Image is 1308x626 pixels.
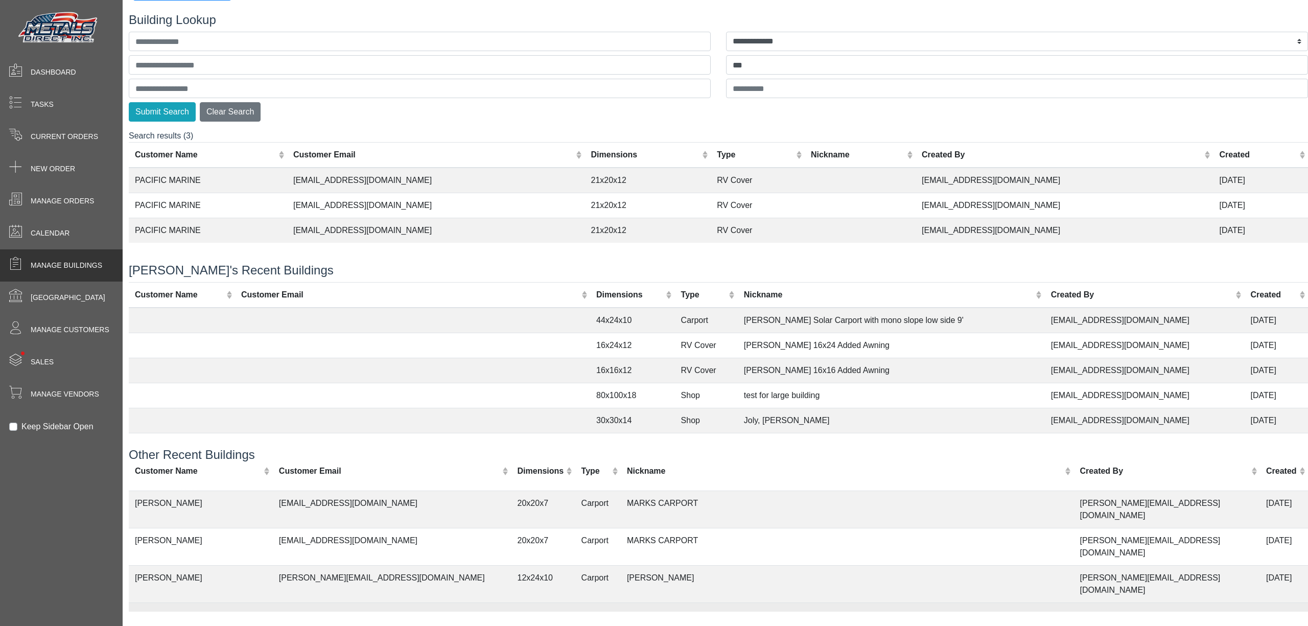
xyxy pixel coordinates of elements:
[31,164,75,174] span: New Order
[31,324,109,335] span: Manage Customers
[590,358,675,383] td: 16x16x12
[31,131,98,142] span: Current Orders
[129,13,1308,28] h4: Building Lookup
[129,130,1308,251] div: Search results (3)
[575,491,621,528] td: Carport
[1045,408,1245,433] td: [EMAIL_ADDRESS][DOMAIN_NAME]
[1220,149,1297,161] div: Created
[129,448,1308,462] h4: Other Recent Buildings
[31,260,102,271] span: Manage Buildings
[31,292,105,303] span: [GEOGRAPHIC_DATA]
[681,289,727,301] div: Type
[1245,408,1308,433] td: [DATE]
[1051,289,1233,301] div: Created By
[31,389,99,400] span: Manage Vendors
[1080,465,1249,477] div: Created By
[129,263,1308,278] h4: [PERSON_NAME]'s Recent Buildings
[31,196,94,206] span: Manage Orders
[1260,491,1308,528] td: [DATE]
[1213,218,1308,243] td: [DATE]
[293,149,573,161] div: Customer Email
[1045,308,1245,333] td: [EMAIL_ADDRESS][DOMAIN_NAME]
[273,491,511,528] td: [EMAIL_ADDRESS][DOMAIN_NAME]
[738,333,1045,358] td: [PERSON_NAME] 16x24 Added Awning
[575,528,621,565] td: Carport
[916,168,1213,193] td: [EMAIL_ADDRESS][DOMAIN_NAME]
[711,218,805,243] td: RV Cover
[1045,333,1245,358] td: [EMAIL_ADDRESS][DOMAIN_NAME]
[511,528,575,565] td: 20x20x7
[738,358,1045,383] td: [PERSON_NAME] 16x16 Added Awning
[621,491,1074,528] td: MARKS CARPORT
[129,193,287,218] td: PACIFIC MARINE
[518,465,564,477] div: Dimensions
[744,289,1034,301] div: Nickname
[287,218,585,243] td: [EMAIL_ADDRESS][DOMAIN_NAME]
[738,308,1045,333] td: [PERSON_NAME] Solar Carport with mono slope low side 9'
[31,99,54,110] span: Tasks
[31,67,76,78] span: Dashboard
[1074,528,1260,565] td: [PERSON_NAME][EMAIL_ADDRESS][DOMAIN_NAME]
[135,465,261,477] div: Customer Name
[585,218,711,243] td: 21x20x12
[511,491,575,528] td: 20x20x7
[675,308,738,333] td: Carport
[1045,383,1245,408] td: [EMAIL_ADDRESS][DOMAIN_NAME]
[287,168,585,193] td: [EMAIL_ADDRESS][DOMAIN_NAME]
[675,383,738,408] td: Shop
[241,289,579,301] div: Customer Email
[675,358,738,383] td: RV Cover
[1245,383,1308,408] td: [DATE]
[585,168,711,193] td: 21x20x12
[273,565,511,602] td: [PERSON_NAME][EMAIL_ADDRESS][DOMAIN_NAME]
[627,465,1062,477] div: Nickname
[15,9,102,47] img: Metals Direct Inc Logo
[575,565,621,602] td: Carport
[621,528,1074,565] td: MARKS CARPORT
[711,168,805,193] td: RV Cover
[129,433,235,458] td: [PERSON_NAME]
[1260,528,1308,565] td: [DATE]
[511,565,575,602] td: 12x24x10
[1260,565,1308,602] td: [DATE]
[129,168,287,193] td: PACIFIC MARINE
[675,408,738,433] td: Shop
[581,465,610,477] div: Type
[1245,358,1308,383] td: [DATE]
[738,408,1045,433] td: Joly, [PERSON_NAME]
[1245,333,1308,358] td: [DATE]
[135,149,276,161] div: Customer Name
[1245,308,1308,333] td: [DATE]
[287,193,585,218] td: [EMAIL_ADDRESS][DOMAIN_NAME]
[1245,433,1308,458] td: [DATE]
[21,421,94,433] label: Keep Sidebar Open
[590,408,675,433] td: 30x30x14
[1251,289,1297,301] div: Created
[129,218,287,243] td: PACIFIC MARINE
[916,218,1213,243] td: [EMAIL_ADDRESS][DOMAIN_NAME]
[1213,193,1308,218] td: [DATE]
[738,433,1045,458] td: [PERSON_NAME] slope roof
[129,102,196,122] button: Submit Search
[200,102,261,122] button: Clear Search
[590,308,675,333] td: 44x24x10
[675,433,738,458] td: Shed
[1213,168,1308,193] td: [DATE]
[811,149,904,161] div: Nickname
[1045,358,1245,383] td: [EMAIL_ADDRESS][DOMAIN_NAME]
[1266,465,1297,477] div: Created
[135,289,224,301] div: Customer Name
[717,149,793,161] div: Type
[585,193,711,218] td: 21x20x12
[31,228,69,239] span: Calendar
[129,528,273,565] td: [PERSON_NAME]
[675,333,738,358] td: RV Cover
[590,383,675,408] td: 80x100x18
[10,337,36,370] span: •
[279,465,500,477] div: Customer Email
[31,357,54,367] span: Sales
[711,193,805,218] td: RV Cover
[916,193,1213,218] td: [EMAIL_ADDRESS][DOMAIN_NAME]
[1045,433,1245,458] td: [EMAIL_ADDRESS][DOMAIN_NAME]
[273,528,511,565] td: [EMAIL_ADDRESS][DOMAIN_NAME]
